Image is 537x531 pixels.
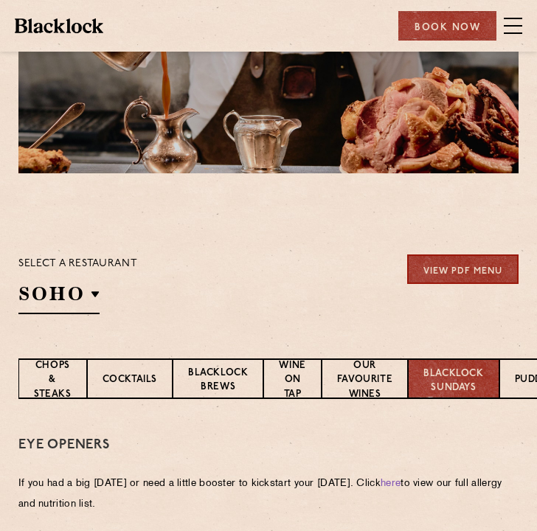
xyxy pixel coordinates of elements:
p: If you had a big [DATE] or need a little booster to kickstart your [DATE]. Click to view our full... [18,473,519,515]
a: here [381,479,401,488]
p: Cocktails [103,372,157,389]
p: Blacklock Brews [188,366,248,396]
a: View PDF Menu [407,254,519,284]
h2: SOHO [18,281,100,314]
p: Our favourite wines [337,358,392,403]
p: Wine on Tap [279,358,305,403]
img: BL_Textured_Logo-footer-cropped.svg [15,18,103,33]
h3: Eye openers [18,436,519,455]
p: Chops & Steaks [34,358,72,403]
p: Blacklock Sundays [423,367,483,395]
p: Select a restaurant [18,254,137,274]
div: Book Now [398,11,496,41]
